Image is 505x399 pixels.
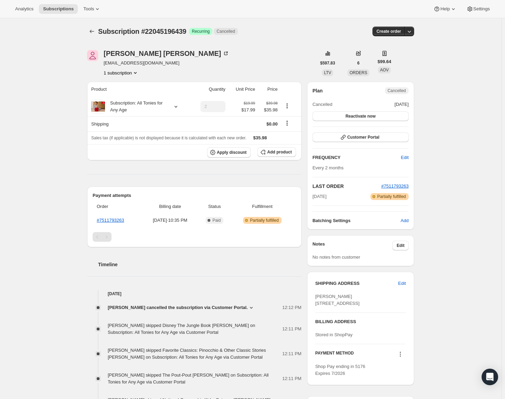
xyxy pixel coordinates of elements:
[372,27,405,36] button: Create order
[105,100,167,113] div: Subscription: All Tonies for Any Age
[313,132,409,142] button: Customer Portal
[87,27,97,36] button: Subscriptions
[377,194,406,199] span: Partially fulfilled
[429,4,461,14] button: Help
[282,375,302,382] span: 12:11 PM
[313,217,401,224] h6: Batching Settings
[253,135,267,140] span: $35.98
[313,101,333,108] span: Cancelled
[320,60,335,66] span: $597.83
[315,332,353,337] span: Stored in ShopPay
[380,68,389,72] span: AOV
[108,348,266,360] span: [PERSON_NAME] skipped Favorite Classics: Pinocchio & Other Classic Stories [PERSON_NAME] on Subsc...
[104,60,229,67] span: [EMAIL_ADDRESS][DOMAIN_NAME]
[282,119,293,127] button: Shipping actions
[98,28,186,35] span: Subscription #22045196439
[397,243,404,248] span: Edit
[11,4,38,14] button: Analytics
[259,107,277,113] span: $35.98
[15,6,33,12] span: Analytics
[482,369,498,385] div: Open Intercom Messenger
[324,70,331,75] span: LTV
[97,218,124,223] a: #7511793263
[267,149,292,155] span: Add product
[257,82,280,97] th: Price
[313,193,327,200] span: [DATE]
[315,280,398,287] h3: SHIPPING ADDRESS
[313,87,323,94] h2: Plan
[347,134,379,140] span: Customer Portal
[93,192,296,199] h2: Payment attempts
[207,147,251,158] button: Apply discount
[394,278,410,289] button: Edit
[282,350,302,357] span: 12:11 PM
[108,323,255,335] span: [PERSON_NAME] skipped Disney The Jungle Book [PERSON_NAME] on Subscription: All Tonies for Any Ag...
[313,255,360,260] span: No notes from customer
[398,280,406,287] span: Edit
[315,350,354,360] h3: PAYMENT METHOD
[313,154,401,161] h2: FREQUENCY
[108,304,255,311] button: [PERSON_NAME] cancelled the subscription via Customer Portal.
[315,364,365,376] span: Shop Pay ending in 5176 Expires 7/2026
[401,154,409,161] span: Edit
[313,165,344,170] span: Every 2 months
[353,58,364,68] button: 6
[93,232,296,242] nav: Pagination
[357,60,360,66] span: 6
[98,261,302,268] h2: Timeline
[108,304,248,311] span: [PERSON_NAME] cancelled the subscription via Customer Portal.
[43,6,74,12] span: Subscriptions
[39,4,78,14] button: Subscriptions
[233,203,292,210] span: Fulfillment
[462,4,494,14] button: Settings
[313,183,381,190] h2: LAST ORDER
[228,82,257,97] th: Unit Price
[313,111,409,121] button: Reactivate now
[377,29,401,34] span: Create order
[388,88,406,93] span: Cancelled
[212,218,221,223] span: Paid
[266,121,278,127] span: $0.00
[241,107,255,113] span: $17.99
[282,304,302,311] span: 12:12 PM
[108,372,269,385] span: [PERSON_NAME] skipped The Pout-Pout [PERSON_NAME] on Subscription: All Tonies for Any Age via Cus...
[397,215,413,226] button: Add
[87,290,302,297] h4: [DATE]
[250,218,278,223] span: Partially fulfilled
[87,50,98,61] span: Julie Glessner
[394,101,409,108] span: [DATE]
[257,147,296,157] button: Add product
[315,294,360,306] span: [PERSON_NAME] [STREET_ADDRESS]
[93,199,142,214] th: Order
[381,183,409,190] button: #7511793263
[91,136,246,140] span: Sales tax (if applicable) is not displayed because it is calculated with each new order.
[397,152,413,163] button: Edit
[315,318,406,325] h3: BILLING ADDRESS
[79,4,105,14] button: Tools
[381,183,409,189] a: #7511793263
[378,58,391,65] span: $99.64
[282,102,293,110] button: Product actions
[144,217,196,224] span: [DATE] · 10:35 PM
[217,29,235,34] span: Cancelled
[217,150,247,155] span: Apply discount
[440,6,450,12] span: Help
[282,326,302,332] span: 12:11 PM
[473,6,490,12] span: Settings
[401,217,409,224] span: Add
[104,69,139,76] button: Product actions
[266,101,277,105] small: $39.98
[87,82,191,97] th: Product
[349,70,367,75] span: ORDERS
[313,241,393,250] h3: Notes
[191,82,228,97] th: Quantity
[144,203,196,210] span: Billing date
[244,101,255,105] small: $19.99
[192,29,210,34] span: Recurring
[87,116,191,131] th: Shipping
[316,58,339,68] button: $597.83
[200,203,229,210] span: Status
[392,241,409,250] button: Edit
[346,113,376,119] span: Reactivate now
